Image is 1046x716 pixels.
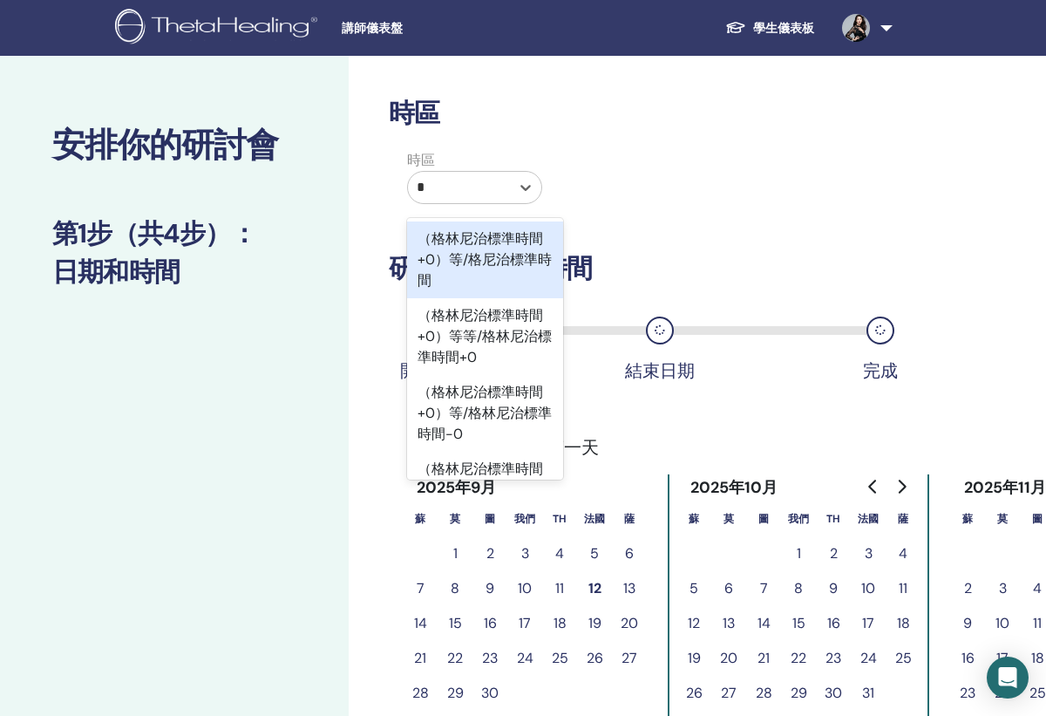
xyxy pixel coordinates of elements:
button: 10 [507,571,542,606]
th: 星期五 [577,501,612,536]
button: 30 [472,676,507,711]
button: 2 [950,571,985,606]
button: 去下個月 [887,469,915,504]
button: 5 [577,536,612,571]
button: 28 [403,676,438,711]
div: 完成 [837,360,924,381]
button: 10 [985,606,1020,641]
button: 9 [950,606,985,641]
button: 16 [472,606,507,641]
button: 15 [781,606,816,641]
button: 14 [746,606,781,641]
div: （格林尼治標準時間+0）等/格尼治標準時間 [407,222,563,298]
button: 10 [851,571,886,606]
button: 22 [438,641,472,676]
h3: 時區 [389,98,893,129]
button: 12 [676,606,711,641]
button: 1 [438,536,472,571]
button: 29 [781,676,816,711]
th: 星期天 [403,501,438,536]
div: （格林尼治標準時間+0）等/格林尼治標準時間0 [407,452,563,528]
button: 轉到上個月 [859,469,887,504]
button: 4 [886,536,920,571]
button: 6 [612,536,647,571]
div: （格林尼治標準時間+0）等/格林尼治標準時間-0 [407,375,563,452]
h3: 研討會日期和時間 [389,253,893,284]
button: 4 [542,536,577,571]
button: 25 [886,641,920,676]
h3: 日期和時間 [52,256,296,288]
button: 9 [472,571,507,606]
th: 星期四 [542,501,577,536]
button: 28 [746,676,781,711]
img: graduation-cap-white.svg [725,20,746,35]
button: 6 [711,571,746,606]
div: （格林尼治標準時間+0）等等/格林尼治標準時間+0 [407,298,563,375]
button: 11 [886,571,920,606]
button: 20 [612,606,647,641]
button: 13 [612,571,647,606]
button: 14 [403,606,438,641]
button: 3 [985,571,1020,606]
button: 24 [507,641,542,676]
div: 結束日期 [616,360,703,381]
button: 19 [577,606,612,641]
button: 13 [711,606,746,641]
button: 30 [816,676,851,711]
button: 17 [851,606,886,641]
button: 16 [816,606,851,641]
th: 星期三 [781,501,816,536]
img: logo.png [115,9,323,48]
button: 3 [507,536,542,571]
button: 2 [472,536,507,571]
th: 星期四 [816,501,851,536]
button: 16 [950,641,985,676]
button: 7 [746,571,781,606]
button: 24 [985,676,1020,711]
button: 23 [472,641,507,676]
button: 27 [711,676,746,711]
button: 26 [577,641,612,676]
th: 星期一 [985,501,1020,536]
button: 3 [851,536,886,571]
button: 7 [403,571,438,606]
button: 19 [676,641,711,676]
img: default.jpg [842,14,870,42]
button: 27 [612,641,647,676]
button: 17 [985,641,1020,676]
th: 星期六 [612,501,647,536]
button: 5 [676,571,711,606]
span: 講師儀表盤 [342,19,603,38]
th: 星期天 [950,501,985,536]
h2: 安排你的研討會 [52,126,296,166]
th: 星期二 [472,501,507,536]
button: 29 [438,676,472,711]
h3: 第1步（共4步）： [52,218,296,249]
button: 23 [950,676,985,711]
button: 15 [438,606,472,641]
th: 星期一 [438,501,472,536]
button: 8 [438,571,472,606]
button: 21 [746,641,781,676]
th: 星期一 [711,501,746,536]
button: 9 [816,571,851,606]
th: 星期天 [676,501,711,536]
button: 18 [542,606,577,641]
label: 時區 [397,150,553,171]
th: 星期五 [851,501,886,536]
button: 26 [676,676,711,711]
div: 2025年9月 [403,474,511,501]
button: 18 [886,606,920,641]
button: 22 [781,641,816,676]
button: 2 [816,536,851,571]
button: 12 [577,571,612,606]
div: 開始日期 [391,360,479,381]
button: 20 [711,641,746,676]
th: 星期六 [886,501,920,536]
button: 8 [781,571,816,606]
button: 17 [507,606,542,641]
button: 24 [851,641,886,676]
button: 1 [781,536,816,571]
div: 2025年10月 [676,474,792,501]
button: 21 [403,641,438,676]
